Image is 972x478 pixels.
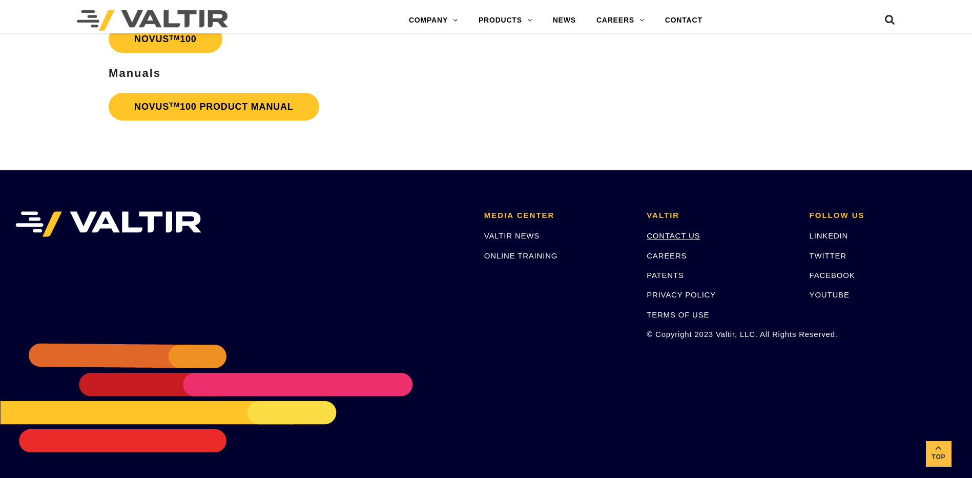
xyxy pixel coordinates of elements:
a: Top [926,441,952,467]
a: PRIVACY POLICY [647,290,716,299]
h2: VALTIR [647,211,794,220]
a: PATENTS [647,271,684,280]
sup: TM [169,101,180,109]
a: NEWS [543,10,586,31]
img: VALTIR [15,211,201,237]
a: LINKEDIN [810,231,849,240]
a: CAREERS [586,10,655,31]
a: TWITTER [810,251,846,260]
h2: FOLLOW US [810,211,957,220]
a: TERMS OF USE [647,310,709,319]
a: YOUTUBE [810,290,850,299]
a: CONTACT US [647,231,700,240]
strong: Manuals [109,67,161,79]
span: Top [926,451,952,463]
a: VALTIR NEWS [484,231,540,240]
a: PRODUCTS [468,10,543,31]
a: NOVUSTM100 PRODUCT MANUAL [109,93,319,121]
a: CONTACT [655,10,713,31]
a: COMPANY [399,10,468,31]
sup: TM [169,34,180,42]
a: CAREERS [647,251,687,260]
a: NOVUSTM100 [109,25,222,53]
img: Valtir [77,10,228,31]
p: © Copyright 2023 Valtir, LLC. All Rights Reserved. [647,328,794,340]
a: ONLINE TRAINING [484,251,557,260]
a: FACEBOOK [810,271,855,280]
h2: MEDIA CENTER [484,211,631,220]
